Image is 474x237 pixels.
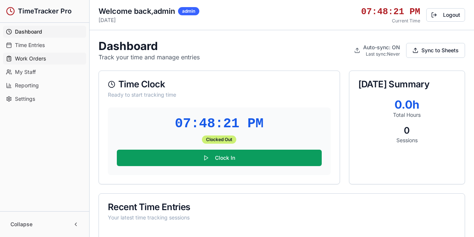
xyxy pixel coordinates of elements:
[99,39,200,53] h1: Dashboard
[108,80,331,89] div: Time Clock
[178,7,199,15] div: admin
[3,53,86,65] a: Work Orders
[358,98,456,111] div: 0.0 h
[426,8,465,22] button: Logout
[117,116,322,131] div: 07:48:21 PM
[358,125,456,137] div: 0
[108,214,456,221] div: Your latest time tracking sessions
[15,55,46,62] span: Work Orders
[6,218,83,231] button: Collapse
[15,82,39,89] span: Reporting
[361,18,420,24] p: Current Time
[3,26,86,38] a: Dashboard
[10,221,32,228] span: Collapse
[18,6,72,16] h1: TimeTracker Pro
[406,43,465,58] button: Sync to Sheets
[363,44,400,51] div: Auto-sync: ON
[15,28,42,35] span: Dashboard
[3,66,86,78] a: My Staff
[363,51,400,57] div: Last sync: Never
[99,6,175,16] h2: Welcome back, admin
[99,53,200,62] p: Track your time and manage entries
[3,79,86,91] a: Reporting
[15,41,45,49] span: Time Entries
[358,111,456,119] p: Total Hours
[202,135,236,144] div: Clocked Out
[99,16,199,24] p: [DATE]
[361,6,420,18] div: 07:48:21 PM
[108,91,331,99] div: Ready to start tracking time
[15,68,36,76] span: My Staff
[15,95,35,103] span: Settings
[3,39,86,51] a: Time Entries
[358,80,456,89] div: [DATE] Summary
[3,93,86,105] a: Settings
[108,203,456,212] div: Recent Time Entries
[358,137,456,144] p: Sessions
[117,150,322,166] button: Clock In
